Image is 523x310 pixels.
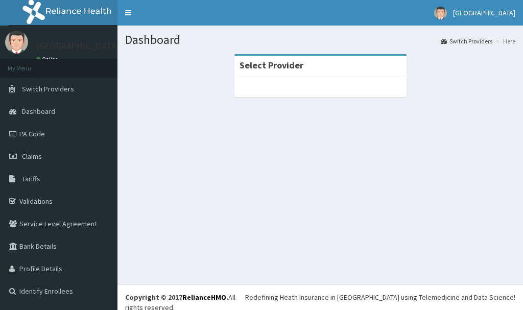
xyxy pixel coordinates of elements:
[125,293,228,302] strong: Copyright © 2017 .
[22,152,42,161] span: Claims
[434,7,447,19] img: User Image
[493,37,515,45] li: Here
[245,292,515,302] div: Redefining Heath Insurance in [GEOGRAPHIC_DATA] using Telemedicine and Data Science!
[22,84,74,93] span: Switch Providers
[5,31,28,54] img: User Image
[240,59,303,71] strong: Select Provider
[22,174,40,183] span: Tariffs
[441,37,492,45] a: Switch Providers
[36,56,60,63] a: Online
[125,33,515,46] h1: Dashboard
[22,107,55,116] span: Dashboard
[453,8,515,17] span: [GEOGRAPHIC_DATA]
[182,293,226,302] a: RelianceHMO
[36,41,120,51] p: [GEOGRAPHIC_DATA]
